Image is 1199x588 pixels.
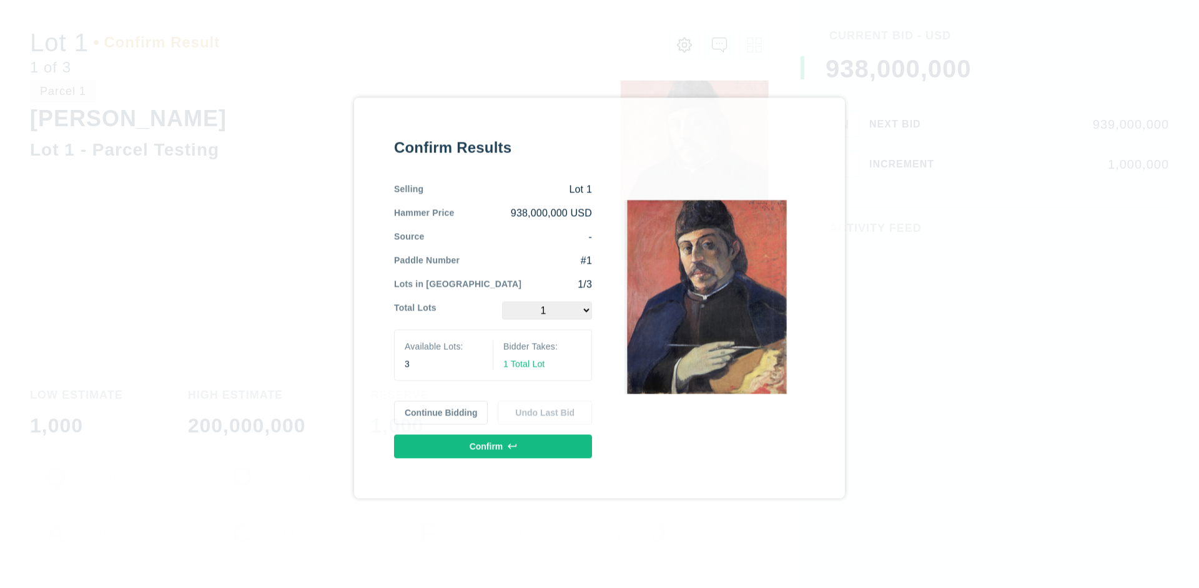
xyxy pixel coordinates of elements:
div: Selling [394,179,423,192]
div: Confirm Results [394,134,592,154]
div: 938,000,000 USD [454,202,592,216]
div: Total Lots [394,297,437,316]
div: 3 [405,354,483,366]
div: Paddle Number [394,250,460,264]
div: 1/3 [521,274,592,287]
div: - [425,226,592,240]
div: #1 [460,250,592,264]
div: Lots in [GEOGRAPHIC_DATA] [394,274,521,287]
div: Bidder Takes: [503,336,581,349]
button: Undo Last Bid [498,397,592,421]
span: 1 Total Lot [503,355,545,365]
button: Continue Bidding [394,397,488,421]
div: Available Lots: [405,336,483,349]
div: Hammer Price [394,202,454,216]
div: Source [394,226,425,240]
div: Lot 1 [423,179,592,192]
button: Confirm [394,431,592,454]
